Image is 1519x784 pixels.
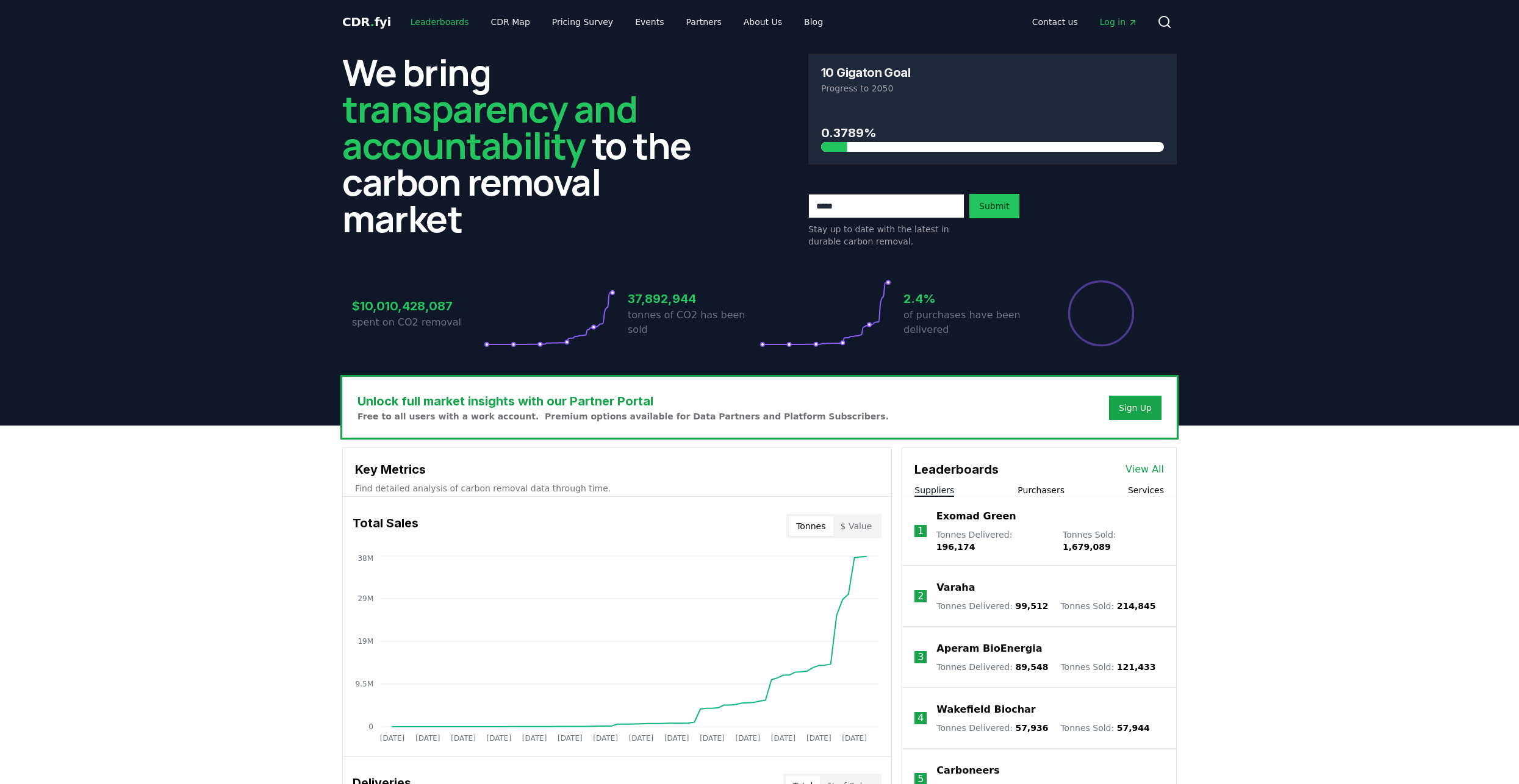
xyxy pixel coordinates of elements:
[903,308,1035,337] p: of purchases have been delivered
[1109,396,1162,420] button: Sign Up
[936,529,1050,553] p: Tonnes Delivered :
[664,734,689,743] tspan: [DATE]
[918,524,924,538] p: 1
[1015,601,1048,611] span: 99,512
[487,734,512,743] tspan: [DATE]
[1022,11,1088,33] a: Contact us
[700,734,725,743] tspan: [DATE]
[936,763,999,778] a: Carboneers
[789,516,833,536] button: Tonnes
[1063,542,1111,552] span: 1,679,089
[821,82,1164,94] p: Progress to 2050
[628,290,759,308] h3: 37,892,944
[918,589,924,604] p: 2
[628,308,759,337] p: tonnes of CO2 has been sold
[353,514,418,538] h3: Total Sales
[936,702,1035,717] a: Wakefield Biochar
[806,734,831,743] tspan: [DATE]
[357,594,373,603] tspan: 29M
[821,124,1164,142] h3: 0.3789%
[1117,601,1156,611] span: 214,845
[1060,722,1149,734] p: Tonnes Sold :
[401,11,833,33] nav: Main
[357,410,889,422] p: Free to all users with a work account. Premium options available for Data Partners and Platform S...
[1015,662,1048,672] span: 89,548
[1119,402,1152,414] a: Sign Up
[1117,662,1156,672] span: 121,433
[1060,661,1155,673] p: Tonnes Sold :
[936,580,975,595] a: Varaha
[451,734,476,743] tspan: [DATE]
[542,11,623,33] a: Pricing Survey
[821,66,910,79] h3: 10 Gigaton Goal
[1063,529,1164,553] p: Tonnes Sold :
[735,734,760,743] tspan: [DATE]
[342,15,391,29] span: CDR fyi
[918,711,924,725] p: 4
[969,194,1019,218] button: Submit
[903,290,1035,308] h3: 2.4%
[355,460,879,479] h3: Key Metrics
[401,11,479,33] a: Leaderboards
[625,11,673,33] a: Events
[1018,484,1065,496] button: Purchasers
[808,223,964,248] p: Stay up to date with the latest in durable carbon removal.
[558,734,583,743] tspan: [DATE]
[1022,11,1147,33] nav: Main
[352,297,484,315] h3: $10,010,428,087
[481,11,540,33] a: CDR Map
[357,637,373,646] tspan: 19M
[355,482,879,494] p: Find detailed analysis of carbon removal data through time.
[771,734,796,743] tspan: [DATE]
[356,680,373,688] tspan: 9.5M
[936,661,1048,673] p: Tonnes Delivered :
[936,542,975,552] span: 196,174
[1015,723,1048,733] span: 57,936
[342,13,391,30] a: CDR.fyi
[352,315,484,330] p: spent on CO2 removal
[677,11,731,33] a: Partners
[936,509,1016,524] a: Exomad Green
[370,15,375,29] span: .
[629,734,654,743] tspan: [DATE]
[368,722,373,731] tspan: 0
[380,734,405,743] tspan: [DATE]
[1060,600,1155,612] p: Tonnes Sold :
[415,734,440,743] tspan: [DATE]
[833,516,880,536] button: $ Value
[936,600,1048,612] p: Tonnes Delivered :
[794,11,833,33] a: Blog
[342,54,711,237] h2: We bring to the carbon removal market
[342,84,637,170] span: transparency and accountability
[842,734,867,743] tspan: [DATE]
[1126,462,1164,477] a: View All
[936,641,1042,656] a: Aperam BioEnergia
[1067,279,1135,347] div: Percentage of sales delivered
[593,734,618,743] tspan: [DATE]
[734,11,792,33] a: About Us
[936,722,1048,734] p: Tonnes Delivered :
[1090,11,1147,33] a: Log in
[522,734,547,743] tspan: [DATE]
[918,650,924,665] p: 3
[357,554,373,563] tspan: 38M
[914,484,954,496] button: Suppliers
[1128,484,1164,496] button: Services
[357,392,889,410] h3: Unlock full market insights with our Partner Portal
[1100,16,1138,28] span: Log in
[914,460,999,479] h3: Leaderboards
[1117,723,1150,733] span: 57,944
